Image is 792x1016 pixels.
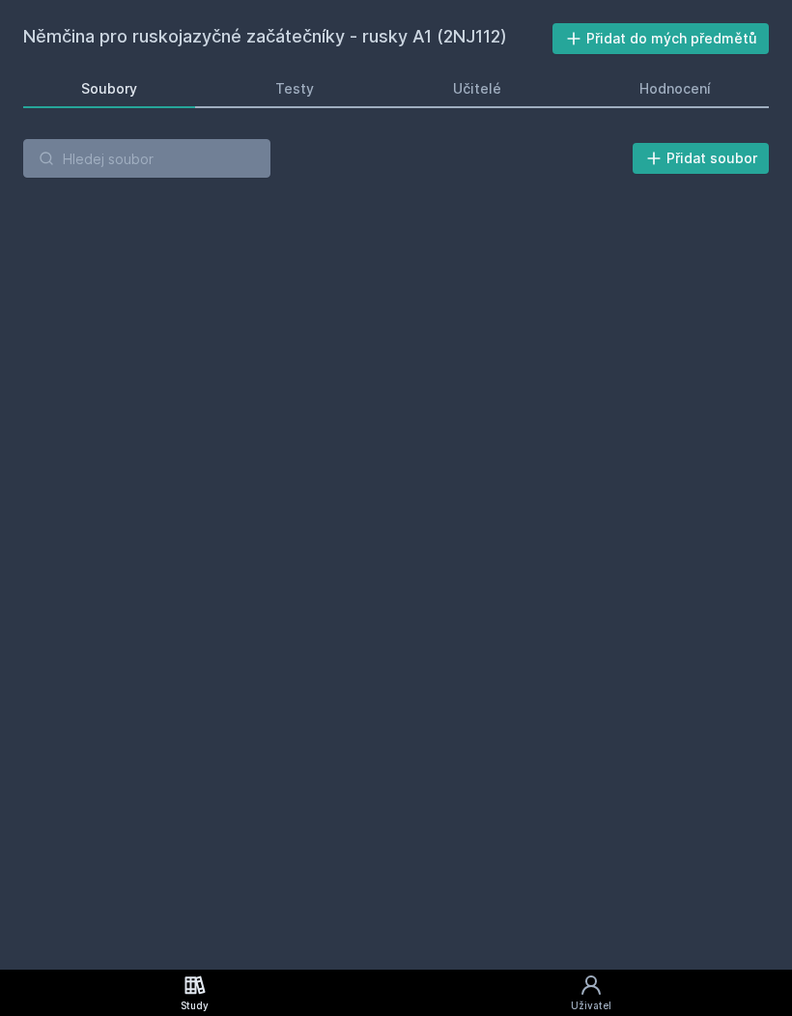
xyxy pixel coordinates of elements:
[23,139,270,178] input: Hledej soubor
[23,23,552,54] h2: Němčina pro ruskojazyčné začátečníky - rusky A1 (2NJ112)
[395,70,559,108] a: Učitelé
[582,70,770,108] a: Hodnocení
[181,999,209,1013] div: Study
[639,79,711,99] div: Hodnocení
[633,143,770,174] button: Přidat soubor
[453,79,501,99] div: Učitelé
[218,70,373,108] a: Testy
[275,79,314,99] div: Testy
[571,999,611,1013] div: Uživatel
[552,23,770,54] button: Přidat do mých předmětů
[23,70,195,108] a: Soubory
[81,79,137,99] div: Soubory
